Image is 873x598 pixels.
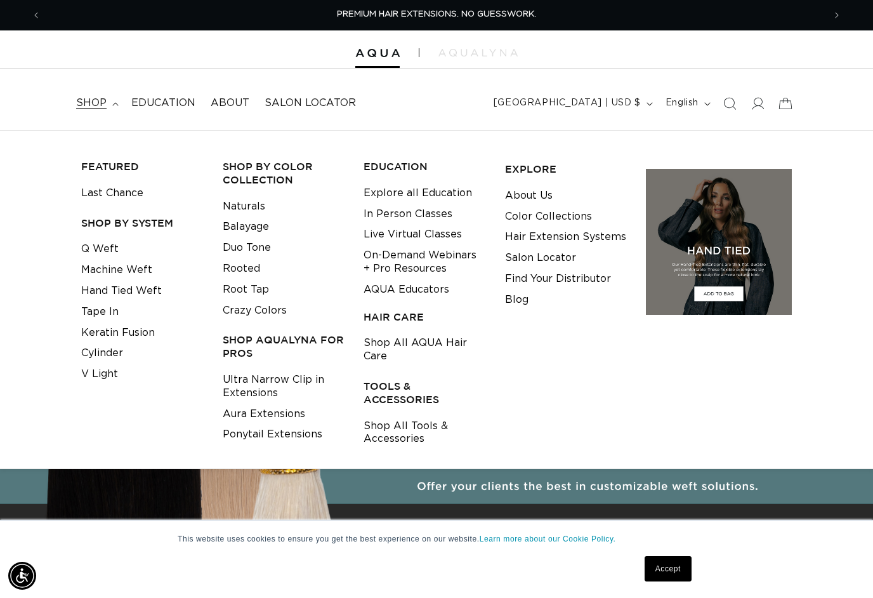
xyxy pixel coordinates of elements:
[223,258,260,279] a: Rooted
[364,224,462,245] a: Live Virtual Classes
[223,216,269,237] a: Balayage
[486,91,658,116] button: [GEOGRAPHIC_DATA] | USD $
[505,206,592,227] a: Color Collections
[81,364,118,385] a: V Light
[505,185,553,206] a: About Us
[364,160,485,173] h3: EDUCATION
[8,562,36,590] div: Accessibility Menu
[364,380,485,406] h3: TOOLS & ACCESSORIES
[666,96,699,110] span: English
[81,260,152,281] a: Machine Weft
[22,3,50,27] button: Previous announcement
[81,239,119,260] a: Q Weft
[505,227,626,248] a: Hair Extension Systems
[223,404,305,425] a: Aura Extensions
[223,333,345,360] h3: Shop AquaLyna for Pros
[265,96,356,110] span: Salon Locator
[810,537,873,598] iframe: Chat Widget
[69,89,124,117] summary: shop
[81,183,143,204] a: Last Chance
[223,369,345,404] a: Ultra Narrow Clip in Extensions
[645,556,692,581] a: Accept
[505,269,611,289] a: Find Your Distributor
[81,160,203,173] h3: FEATURED
[364,245,485,279] a: On-Demand Webinars + Pro Resources
[257,89,364,117] a: Salon Locator
[505,163,627,176] h3: EXPLORE
[494,96,641,110] span: [GEOGRAPHIC_DATA] | USD $
[178,533,695,545] p: This website uses cookies to ensure you get the best experience on our website.
[364,183,472,204] a: Explore all Education
[81,302,119,322] a: Tape In
[223,300,287,321] a: Crazy Colors
[131,96,195,110] span: Education
[355,49,400,58] img: Aqua Hair Extensions
[81,322,155,343] a: Keratin Fusion
[364,204,452,225] a: In Person Classes
[364,279,449,300] a: AQUA Educators
[505,248,576,269] a: Salon Locator
[211,96,249,110] span: About
[364,333,485,367] a: Shop All AQUA Hair Care
[124,89,203,117] a: Education
[337,10,536,18] span: PREMIUM HAIR EXTENSIONS. NO GUESSWORK.
[716,90,744,117] summary: Search
[223,424,322,445] a: Ponytail Extensions
[438,49,518,56] img: aqualyna.com
[223,279,269,300] a: Root Tap
[76,96,107,110] span: shop
[364,416,485,450] a: Shop All Tools & Accessories
[81,343,123,364] a: Cylinder
[364,310,485,324] h3: HAIR CARE
[223,237,271,258] a: Duo Tone
[823,3,851,27] button: Next announcement
[223,196,265,217] a: Naturals
[81,216,203,230] h3: SHOP BY SYSTEM
[223,160,345,187] h3: Shop by Color Collection
[81,281,162,302] a: Hand Tied Weft
[480,535,616,543] a: Learn more about our Cookie Policy.
[658,91,716,116] button: English
[505,289,528,310] a: Blog
[203,89,257,117] a: About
